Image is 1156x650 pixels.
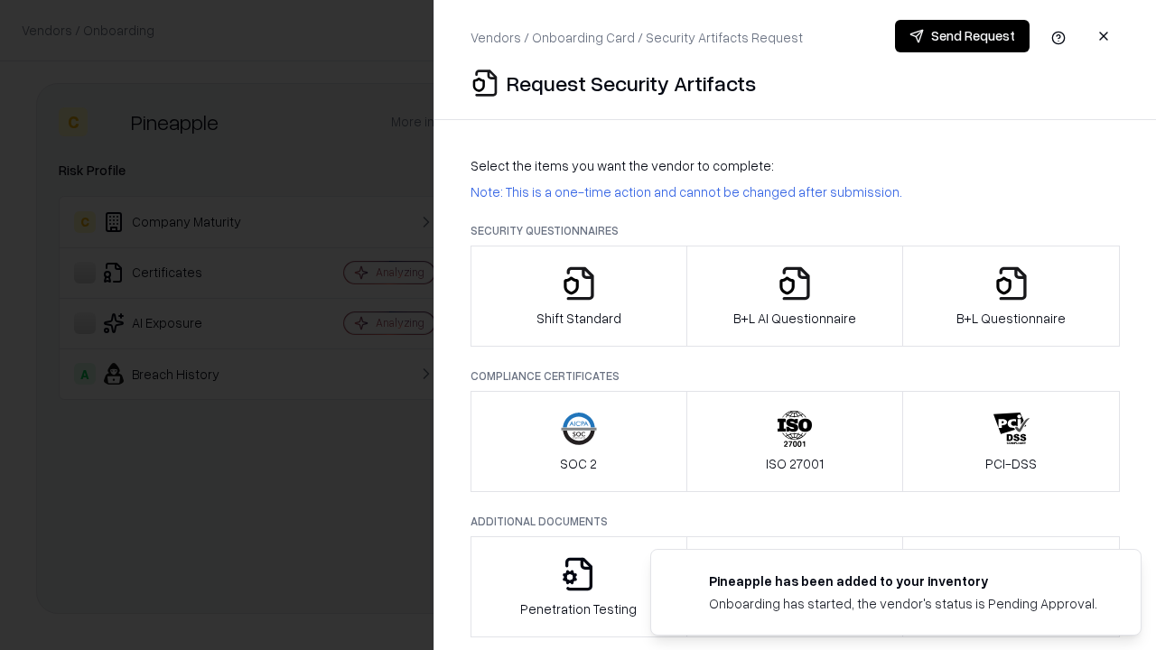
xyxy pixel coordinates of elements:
button: Penetration Testing [471,536,687,637]
button: B+L AI Questionnaire [686,246,904,347]
button: Shift Standard [471,246,687,347]
button: ISO 27001 [686,391,904,492]
p: B+L Questionnaire [956,309,1066,328]
p: Shift Standard [536,309,621,328]
button: Privacy Policy [686,536,904,637]
div: Onboarding has started, the vendor's status is Pending Approval. [709,594,1097,613]
p: Request Security Artifacts [507,69,756,97]
p: B+L AI Questionnaire [733,309,856,328]
p: ISO 27001 [766,454,824,473]
p: Compliance Certificates [471,368,1120,384]
p: Security Questionnaires [471,223,1120,238]
button: PCI-DSS [902,391,1120,492]
button: SOC 2 [471,391,687,492]
button: Data Processing Agreement [902,536,1120,637]
button: B+L Questionnaire [902,246,1120,347]
p: Additional Documents [471,514,1120,529]
p: Note: This is a one-time action and cannot be changed after submission. [471,182,1120,201]
p: SOC 2 [560,454,597,473]
div: Pineapple has been added to your inventory [709,571,1097,590]
img: pineappleenergy.com [673,571,695,593]
button: Send Request [895,20,1030,52]
p: Select the items you want the vendor to complete: [471,156,1120,175]
p: Vendors / Onboarding Card / Security Artifacts Request [471,28,803,47]
p: Penetration Testing [520,599,637,618]
p: PCI-DSS [985,454,1037,473]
